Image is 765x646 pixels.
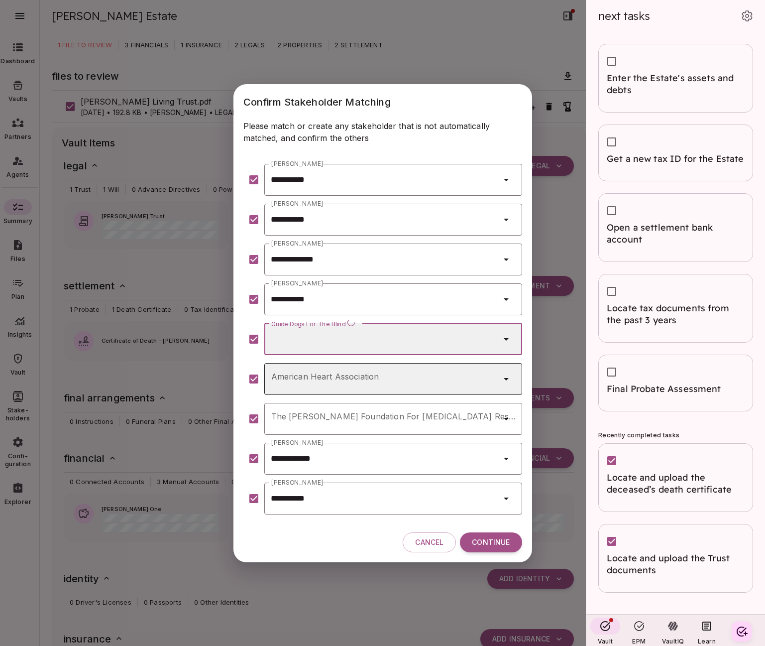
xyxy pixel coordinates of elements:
[243,96,391,108] span: Confirm Stakeholder Matching
[732,622,752,642] button: Create your first task
[415,538,443,547] span: Cancel
[607,383,745,395] span: Final Probate Assessment
[460,532,522,552] button: Continue
[271,199,324,208] label: [PERSON_NAME]
[598,9,650,23] span: next tasks
[271,319,355,329] label: Guide Dogs For The Blind
[271,239,324,248] label: [PERSON_NAME]
[607,153,745,165] span: Get a new tax ID for the Estate
[607,472,745,496] span: Locate and upload the deceased’s death certificate
[271,159,324,168] label: [PERSON_NAME]
[271,279,324,287] label: [PERSON_NAME]
[271,438,324,447] label: [PERSON_NAME]
[598,638,613,645] span: Vault
[607,552,745,576] span: Locate and upload the Trust documents
[698,638,716,645] span: Learn
[607,222,745,246] span: Open a settlement bank account
[271,478,324,487] label: [PERSON_NAME]
[632,638,646,645] span: EPM
[598,431,679,439] span: Recently completed tasks
[403,532,456,552] button: Cancel
[662,638,684,645] span: VaultIQ
[472,538,510,547] span: Continue
[607,302,745,326] span: Locate tax documents from the past 3 years
[243,121,493,143] span: Please match or create any stakeholder that is not automatically matched, and confirm the others
[607,72,745,96] span: Enter the Estate's assets and debts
